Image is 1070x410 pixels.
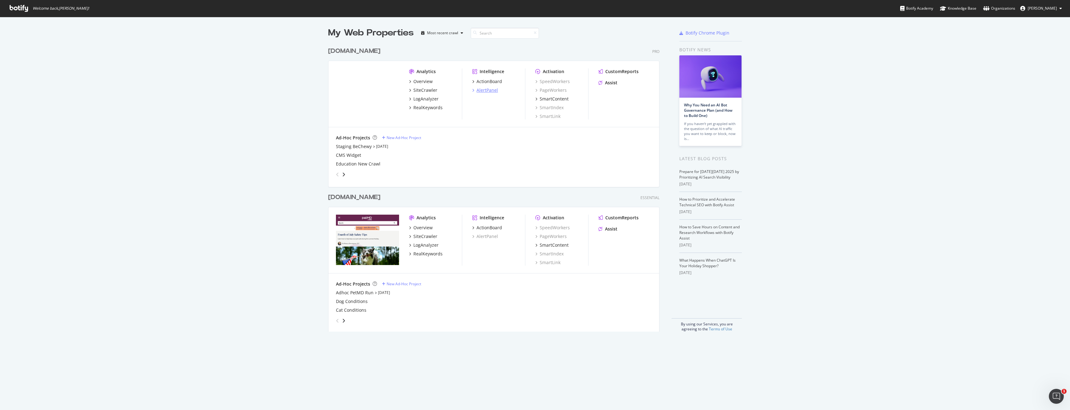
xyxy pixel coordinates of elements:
[679,169,739,180] a: Prepare for [DATE][DATE] 2025 by Prioritizing AI Search Visibility
[535,251,564,257] a: SmartIndex
[679,30,729,36] a: Botify Chrome Plugin
[480,215,504,221] div: Intelligence
[336,68,399,119] img: www.chewy.com
[605,80,617,86] div: Assist
[679,155,742,162] div: Latest Blog Posts
[413,96,439,102] div: LogAnalyzer
[684,102,733,118] a: Why You Need an AI Bot Governance Plan (and How to Build One)
[679,55,742,98] img: Why You Need an AI Bot Governance Plan (and How to Build One)
[472,233,498,240] a: AlertPanel
[1028,6,1057,11] span: Steve Valenza
[543,68,564,75] div: Activation
[543,215,564,221] div: Activation
[342,318,346,324] div: angle-right
[709,326,732,332] a: Terms of Use
[328,27,414,39] div: My Web Properties
[471,28,539,39] input: Search
[336,152,361,158] a: CMS Widget
[342,171,346,178] div: angle-right
[413,251,443,257] div: RealKeywords
[535,233,567,240] a: PageWorkers
[598,68,639,75] a: CustomReports
[605,68,639,75] div: CustomReports
[679,46,742,53] div: Botify news
[336,298,368,305] a: Dog Conditions
[328,39,664,332] div: grid
[679,197,735,207] a: How to Prioritize and Accelerate Technical SEO with Botify Assist
[477,78,502,85] div: ActionBoard
[413,233,437,240] div: SiteCrawler
[336,135,370,141] div: Ad-Hoc Projects
[33,6,89,11] span: Welcome back, [PERSON_NAME] !
[672,318,742,332] div: By using our Services, you are agreeing to the
[409,87,437,93] a: SiteCrawler
[640,195,659,200] div: Essential
[409,251,443,257] a: RealKeywords
[540,96,569,102] div: SmartContent
[413,87,437,93] div: SiteCrawler
[983,5,1015,12] div: Organizations
[679,224,740,241] a: How to Save Hours on Content and Research Workflows with Botify Assist
[477,225,502,231] div: ActionBoard
[605,226,617,232] div: Assist
[652,49,659,54] div: Pro
[378,290,390,295] a: [DATE]
[598,215,639,221] a: CustomReports
[413,78,433,85] div: Overview
[382,281,421,287] a: New Ad-Hoc Project
[679,209,742,215] div: [DATE]
[409,233,437,240] a: SiteCrawler
[328,193,383,202] a: [DOMAIN_NAME]
[409,225,433,231] a: Overview
[413,105,443,111] div: RealKeywords
[535,96,569,102] a: SmartContent
[328,47,380,56] div: [DOMAIN_NAME]
[409,78,433,85] a: Overview
[900,5,933,12] div: Botify Academy
[679,181,742,187] div: [DATE]
[686,30,729,36] div: Botify Chrome Plugin
[413,242,439,248] div: LogAnalyzer
[427,31,458,35] div: Most recent crawl
[376,144,388,149] a: [DATE]
[1049,389,1064,404] iframe: Intercom live chat
[416,215,436,221] div: Analytics
[598,226,617,232] a: Assist
[535,259,561,266] div: SmartLink
[684,121,737,141] div: If you haven’t yet grappled with the question of what AI traffic you want to keep or block, now is…
[535,242,569,248] a: SmartContent
[480,68,504,75] div: Intelligence
[336,290,374,296] a: Adhoc PetMD Run
[413,225,433,231] div: Overview
[535,87,567,93] a: PageWorkers
[409,105,443,111] a: RealKeywords
[535,105,564,111] a: SmartIndex
[336,307,366,313] a: Cat Conditions
[1015,3,1067,13] button: [PERSON_NAME]
[387,281,421,287] div: New Ad-Hoc Project
[328,47,383,56] a: [DOMAIN_NAME]
[1062,389,1067,394] span: 1
[598,80,617,86] a: Assist
[409,96,439,102] a: LogAnalyzer
[679,242,742,248] div: [DATE]
[336,143,372,150] a: Staging BeChewy
[679,258,736,268] a: What Happens When ChatGPT Is Your Holiday Shopper?
[336,281,370,287] div: Ad-Hoc Projects
[472,78,502,85] a: ActionBoard
[333,316,342,326] div: angle-left
[535,225,570,231] a: SpeedWorkers
[535,78,570,85] a: SpeedWorkers
[336,215,399,265] img: www.petmd.com
[382,135,421,140] a: New Ad-Hoc Project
